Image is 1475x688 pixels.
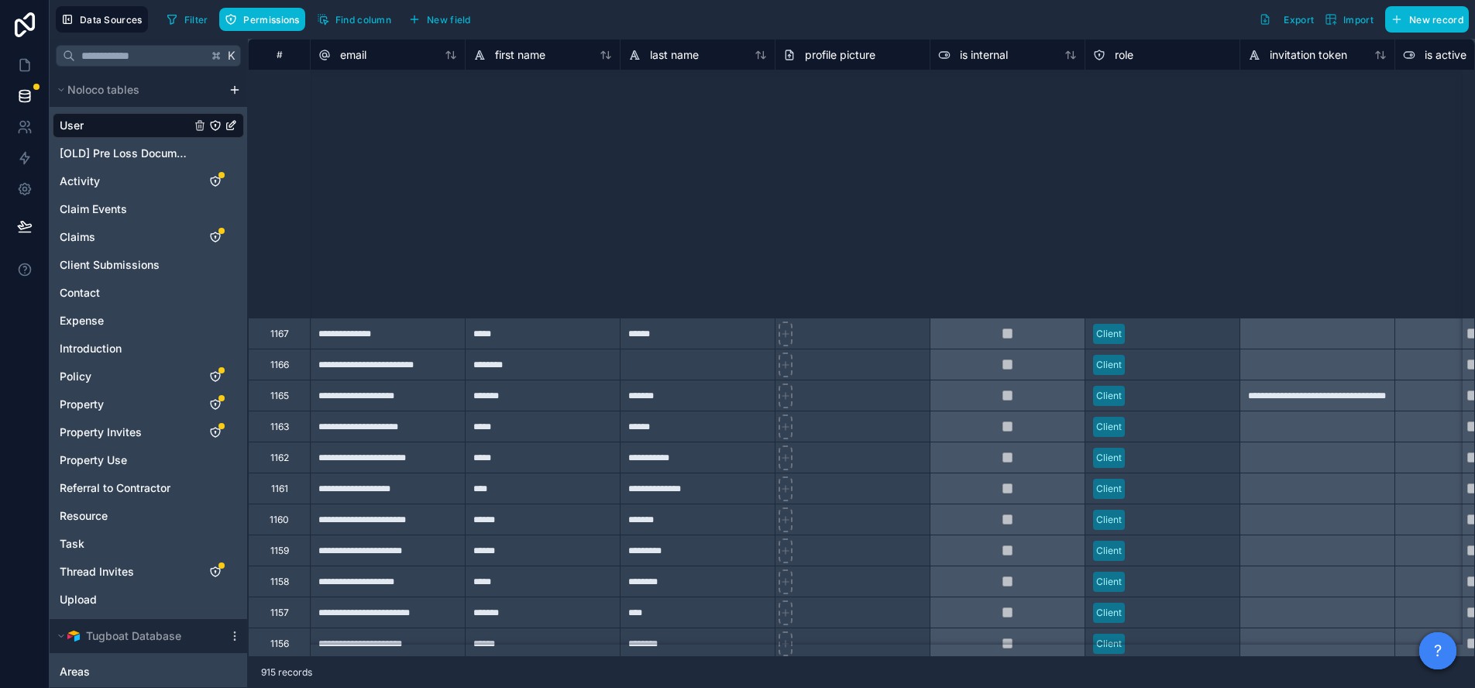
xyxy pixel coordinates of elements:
[403,8,476,31] button: New field
[53,225,244,249] div: Claims
[271,483,288,495] div: 1161
[60,146,191,161] span: [OLD] Pre Loss Documentation
[53,625,222,647] button: Airtable LogoTugboat Database
[60,174,100,189] span: Activity
[53,336,244,361] div: Introduction
[1419,632,1456,669] button: ?
[53,364,244,389] div: Policy
[53,420,244,445] div: Property Invites
[1096,544,1122,558] div: Client
[219,8,304,31] button: Permissions
[1385,6,1469,33] button: New record
[270,421,289,433] div: 1163
[53,476,244,501] div: Referral to Contractor
[311,8,397,31] button: Find column
[60,313,104,329] span: Expense
[805,47,875,63] span: profile picture
[53,253,244,277] div: Client Submissions
[60,397,104,412] span: Property
[340,47,366,63] span: email
[53,659,244,684] div: Areas
[219,8,311,31] a: Permissions
[1096,451,1122,465] div: Client
[53,113,244,138] div: User
[260,49,298,60] div: #
[53,392,244,417] div: Property
[1096,575,1122,589] div: Client
[60,229,95,245] span: Claims
[1409,14,1463,26] span: New record
[270,514,289,526] div: 1160
[1253,6,1319,33] button: Export
[53,169,244,194] div: Activity
[335,14,391,26] span: Find column
[184,14,208,26] span: Filter
[60,480,170,496] span: Referral to Contractor
[1096,513,1122,527] div: Client
[650,47,699,63] span: last name
[60,201,127,217] span: Claim Events
[53,308,244,333] div: Expense
[53,448,244,473] div: Property Use
[1270,47,1347,63] span: invitation token
[53,280,244,305] div: Contact
[53,197,244,222] div: Claim Events
[53,559,244,584] div: Thread Invites
[270,638,289,650] div: 1156
[80,14,143,26] span: Data Sources
[1379,6,1469,33] a: New record
[60,564,134,580] span: Thread Invites
[270,328,289,340] div: 1167
[60,664,90,679] span: Areas
[1096,637,1122,651] div: Client
[60,425,142,440] span: Property Invites
[270,452,289,464] div: 1162
[60,508,108,524] span: Resource
[1284,14,1314,26] span: Export
[1096,327,1122,341] div: Client
[60,285,100,301] span: Contact
[226,50,237,61] span: K
[261,666,312,679] span: 915 records
[1115,47,1133,63] span: role
[1096,420,1122,434] div: Client
[67,82,139,98] span: Noloco tables
[960,47,1008,63] span: is internal
[270,545,289,557] div: 1159
[495,47,545,63] span: first name
[53,587,244,612] div: Upload
[60,592,97,607] span: Upload
[270,607,289,619] div: 1157
[160,8,214,31] button: Filter
[53,141,244,166] div: [OLD] Pre Loss Documentation
[1343,14,1374,26] span: Import
[270,390,289,402] div: 1165
[243,14,299,26] span: Permissions
[67,630,80,642] img: Airtable Logo
[270,576,289,588] div: 1158
[53,79,222,101] button: Noloco tables
[60,369,91,384] span: Policy
[56,6,148,33] button: Data Sources
[1096,358,1122,372] div: Client
[60,118,84,133] span: User
[1096,482,1122,496] div: Client
[60,257,160,273] span: Client Submissions
[1096,389,1122,403] div: Client
[270,359,289,371] div: 1166
[60,341,122,356] span: Introduction
[50,73,247,687] div: scrollable content
[60,452,127,468] span: Property Use
[53,504,244,528] div: Resource
[1319,6,1379,33] button: Import
[1096,606,1122,620] div: Client
[86,628,181,644] span: Tugboat Database
[60,536,84,552] span: Task
[53,531,244,556] div: Task
[427,14,471,26] span: New field
[1425,47,1466,63] span: is active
